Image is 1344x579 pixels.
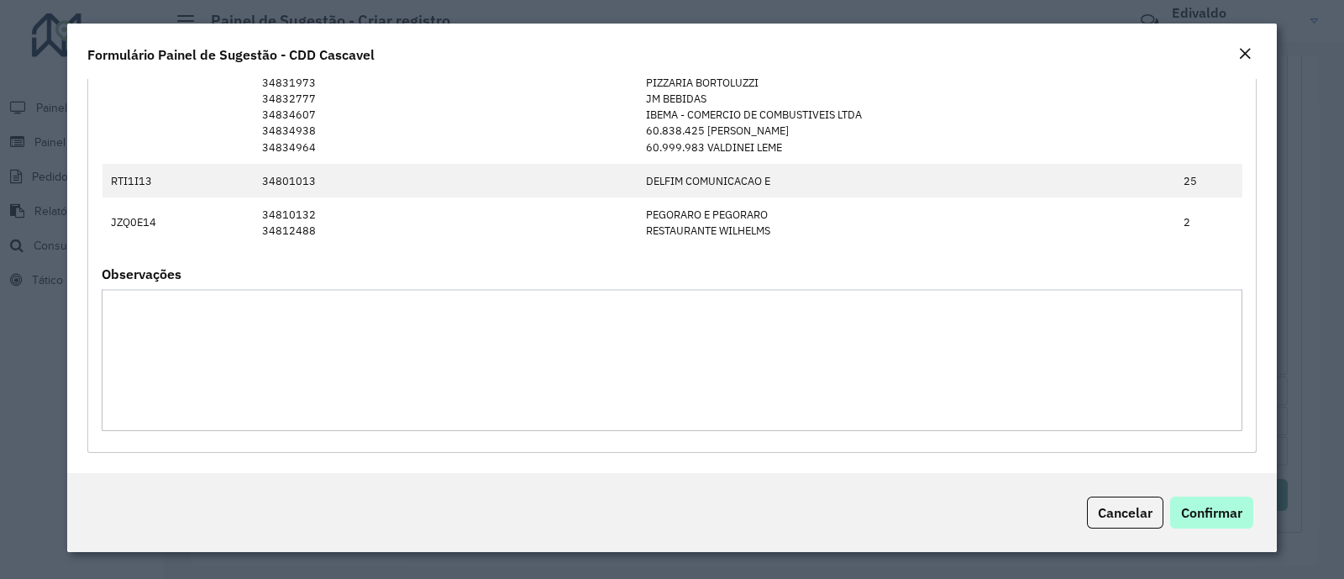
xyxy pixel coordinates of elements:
[637,164,1174,197] td: DELFIM COMUNICACAO E
[1175,164,1242,197] td: 25
[1170,497,1253,529] button: Confirmar
[102,164,254,197] td: RTI1I13
[253,197,637,247] td: 34810132 34812488
[1087,497,1163,529] button: Cancelar
[1175,197,1242,247] td: 2
[1238,47,1252,61] em: Fechar
[102,264,181,284] label: Observações
[1098,504,1152,521] span: Cancelar
[1181,504,1242,521] span: Confirmar
[637,197,1174,247] td: PEGORARO E PEGORARO RESTAURANTE WILHELMS
[87,45,375,65] h4: Formulário Painel de Sugestão - CDD Cascavel
[253,164,637,197] td: 34801013
[102,197,254,247] td: JZQ0E14
[1233,44,1257,66] button: Close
